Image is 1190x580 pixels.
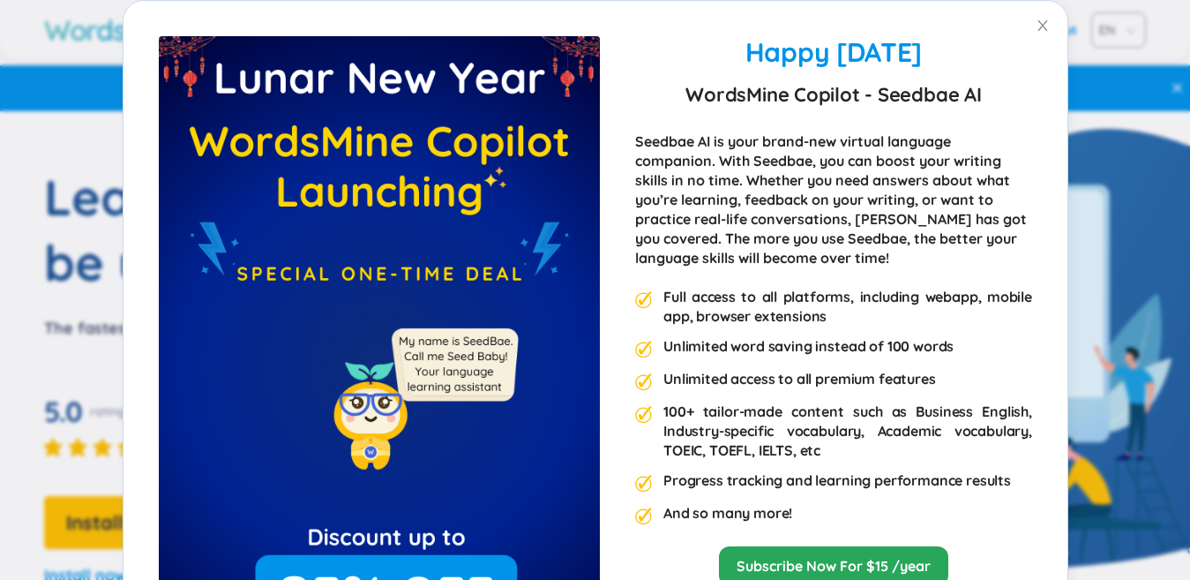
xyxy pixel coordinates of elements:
img: premium [635,475,653,493]
img: premium [635,508,653,525]
img: premium [635,291,653,309]
div: Progress tracking and learning performance results [663,471,1011,493]
span: close [1036,19,1050,33]
img: premium [635,406,653,424]
button: Close [1018,1,1067,50]
div: And so many more! [663,503,792,525]
div: Unlimited access to all premium features [663,369,936,391]
img: premium [635,341,653,358]
div: 100+ tailor-made content such as Business English, Industry-specific vocabulary, Academic vocabul... [663,402,1032,460]
span: Happy [DATE] [745,35,921,69]
strong: WordsMine Copilot - Seedbae AI [685,79,981,110]
div: Seedbae AI is your brand-new virtual language companion. With Seedbae, you can boost your writing... [635,132,1032,267]
div: Unlimited word saving instead of 100 words [663,336,954,358]
img: premium [635,373,653,391]
div: Full access to all platforms, including webapp, mobile app, browser extensions [663,287,1032,326]
a: Subscribe Now For $15 /year [737,556,931,576]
